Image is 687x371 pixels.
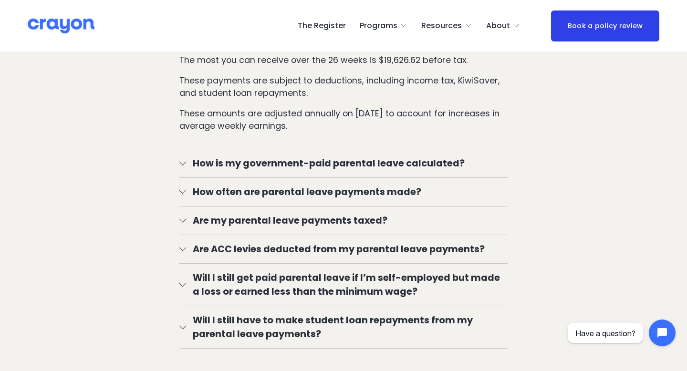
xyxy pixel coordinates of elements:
p: These amounts are adjusted annually on [DATE] to account for increases in average weekly earnings. [179,107,508,133]
span: How often are parental leave payments made? [186,185,508,199]
a: Book a policy review [551,10,659,41]
span: Will I still have to make student loan repayments from my parental leave payments? [186,313,508,341]
p: The most you can receive over the 26 weeks is $19,626.62 before tax. [179,54,508,67]
span: About [486,19,510,33]
span: Are my parental leave payments taxed? [186,214,508,227]
a: folder dropdown [486,18,520,33]
button: Will I still have to make student loan repayments from my parental leave payments? [179,306,508,348]
a: folder dropdown [421,18,472,33]
span: Will I still get paid parental leave if I’m self-employed but made a loss or earned less than the... [186,271,508,299]
span: Resources [421,19,462,33]
button: How often are parental leave payments made? [179,178,508,206]
img: Crayon [28,18,94,34]
span: How is my government-paid parental leave calculated? [186,156,508,170]
button: Are ACC levies deducted from my parental leave payments? [179,235,508,263]
a: The Register [298,18,346,33]
button: Will I still get paid parental leave if I’m self-employed but made a loss or earned less than the... [179,264,508,306]
span: Are ACC levies deducted from my parental leave payments? [186,242,508,256]
button: Are my parental leave payments taxed? [179,206,508,235]
a: folder dropdown [360,18,408,33]
button: How is my government-paid parental leave calculated? [179,149,508,177]
span: Programs [360,19,397,33]
p: These payments are subject to deductions, including income tax, KiwiSaver, and student loan repay... [179,74,508,100]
